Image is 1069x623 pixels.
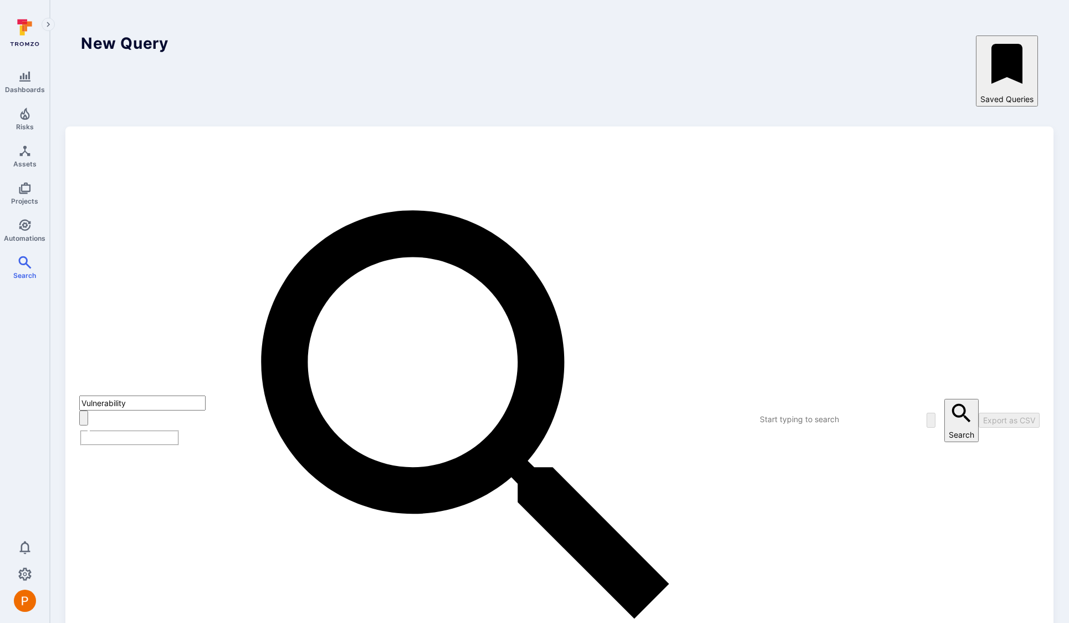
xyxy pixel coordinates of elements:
button: Open [79,411,88,426]
textarea: Intelligence Graph search area [759,412,847,426]
h1: New Query [81,36,168,88]
div: Peter Baker [14,590,36,612]
span: Automations [4,234,45,242]
span: Projects [11,197,38,205]
button: Export as CSV [979,413,1040,428]
button: ig-search [944,399,979,442]
span: Risks [16,123,34,131]
button: Saved Queries [976,36,1038,107]
button: Expand navigation menu [42,18,55,31]
span: Assets [13,160,37,168]
span: Dashboards [5,85,45,94]
span: Save query [927,413,935,428]
i: Expand navigation menu [44,20,52,29]
img: ACg8ocICMCW9Gtmm-eRbQDunRucU07-w0qv-2qX63v-oG-s=s96-c [14,590,36,612]
span: Search [13,271,36,280]
input: Select basic entity [79,396,206,411]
